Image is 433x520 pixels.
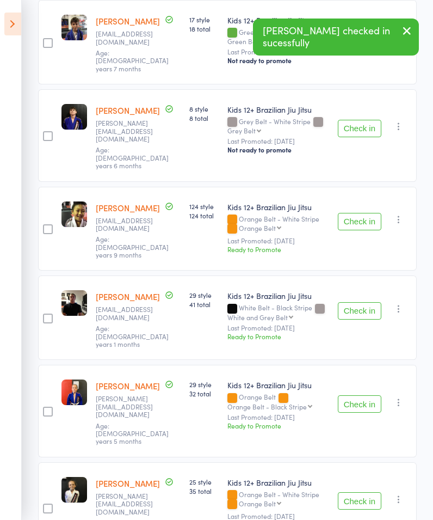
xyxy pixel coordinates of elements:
[227,104,329,115] div: Kids 12+ Brazilian Jiu Jitsu
[227,314,288,321] div: White and Grey Belt
[189,389,218,398] span: 32 total
[338,395,381,413] button: Check in
[227,244,329,254] div: Ready to Promote
[227,48,329,56] small: Last Promoted: [DATE]
[96,119,166,143] small: Emma@shadowav.com.au
[96,145,169,170] span: Age: [DEMOGRAPHIC_DATA] years 6 months
[227,237,329,244] small: Last Promoted: [DATE]
[227,413,329,421] small: Last Promoted: [DATE]
[61,290,87,316] img: image1742973473.png
[96,291,160,302] a: [PERSON_NAME]
[227,118,329,134] div: Grey Belt - White Stripe
[338,213,381,230] button: Check in
[227,127,256,134] div: Grey Belt
[253,19,419,56] div: [PERSON_NAME] checked in sucessfully
[227,145,329,154] div: Not ready to promote
[96,380,160,391] a: [PERSON_NAME]
[227,421,329,430] div: Ready to Promote
[227,215,329,234] div: Orange Belt - White Stripe
[96,202,160,213] a: [PERSON_NAME]
[96,478,160,489] a: [PERSON_NAME]
[61,104,87,130] img: image1722325479.png
[96,217,166,233] small: htakanori1005@gmail.com
[96,421,169,446] span: Age: [DEMOGRAPHIC_DATA] years 5 months
[227,137,329,145] small: Last Promoted: [DATE]
[61,201,87,227] img: image1543990315.png
[189,486,218,495] span: 35 total
[96,48,169,73] span: Age: [DEMOGRAPHIC_DATA] years 7 months
[96,30,166,46] small: stge33@gmail.com
[227,324,329,332] small: Last Promoted: [DATE]
[227,38,302,45] div: Green Belt - 2nd Degree
[338,120,381,137] button: Check in
[227,28,329,45] div: Green Belt - 1st Degree
[96,105,160,116] a: [PERSON_NAME]
[338,492,381,510] button: Check in
[227,491,329,509] div: Orange Belt - White Stripe
[189,15,218,24] span: 17 style
[227,201,329,212] div: Kids 12+ Brazilian Jiu Jitsu
[189,299,218,309] span: 41 total
[239,500,276,507] div: Orange Belt
[227,393,329,409] div: Orange Belt
[227,332,329,341] div: Ready to Promote
[96,323,169,348] span: Age: [DEMOGRAPHIC_DATA] years 1 months
[227,512,329,520] small: Last Promoted: [DATE]
[96,492,166,516] small: Samantha.laaangford@live.com
[61,15,87,40] img: image1547017094.png
[227,477,329,488] div: Kids 12+ Brazilian Jiu Jitsu
[189,24,218,33] span: 18 total
[227,290,329,301] div: Kids 12+ Brazilian Jiu Jitsu
[338,302,381,320] button: Check in
[239,224,276,231] div: Orange Belt
[189,113,218,123] span: 8 total
[227,304,329,320] div: White Belt - Black Stripe
[227,380,329,390] div: Kids 12+ Brazilian Jiu Jitsu
[189,104,218,113] span: 8 style
[96,305,166,321] small: addison@liquidsugar.com.au
[189,201,218,211] span: 124 style
[227,56,329,65] div: Not ready to promote
[96,15,160,27] a: [PERSON_NAME]
[189,380,218,389] span: 29 style
[189,211,218,220] span: 124 total
[227,15,329,26] div: Kids 12+ Brazilian Jiu Jitsu
[189,290,218,299] span: 29 style
[227,403,307,410] div: Orange Belt - Black Stripe
[96,234,169,259] span: Age: [DEMOGRAPHIC_DATA] years 9 months
[96,395,166,418] small: Samantha.laaangford@live.com
[61,380,87,405] img: image1605514738.png
[189,477,218,486] span: 25 style
[61,477,87,503] img: image1606718192.png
